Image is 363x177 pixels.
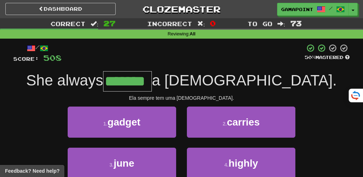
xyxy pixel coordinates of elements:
span: Incorrect [147,20,192,27]
span: : [277,21,285,27]
span: / [329,6,333,11]
button: 1.gadget [68,107,176,138]
span: highly [228,158,258,169]
a: Clozemaster [126,3,237,15]
strong: All [190,31,195,36]
span: Correct [50,20,86,27]
div: / [13,44,62,53]
span: : [91,21,98,27]
span: 73 [290,19,302,28]
small: 1 . [103,121,108,127]
div: Ela sempre tem uma [DEMOGRAPHIC_DATA]. [13,94,350,102]
span: 508 [43,53,62,62]
span: Open feedback widget [5,167,59,174]
span: carries [227,117,260,128]
div: Mastered [305,54,350,61]
span: GamaPoint [281,6,313,13]
span: 0 [210,19,216,28]
a: GamaPoint / [277,3,349,16]
span: gadget [107,117,140,128]
span: Score: [13,56,39,62]
span: 50 % [305,54,315,60]
span: : [197,21,205,27]
span: 27 [103,19,116,28]
a: Dashboard [5,3,116,15]
span: She always [26,72,103,89]
small: 3 . [110,162,114,168]
span: To go [247,20,272,27]
span: a [DEMOGRAPHIC_DATA]. [152,72,337,89]
small: 2 . [223,121,227,127]
span: june [113,158,134,169]
button: 2.carries [187,107,295,138]
small: 4 . [224,162,229,168]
